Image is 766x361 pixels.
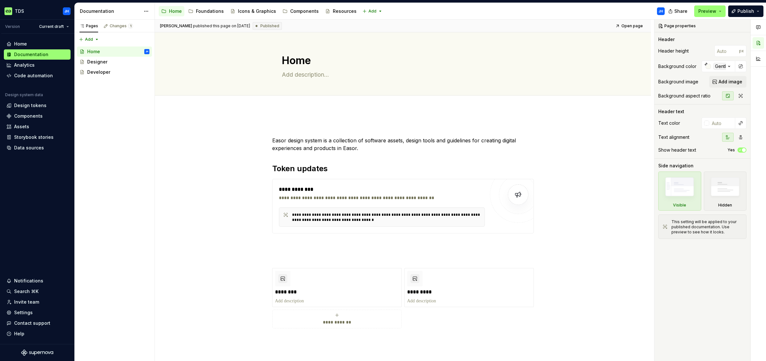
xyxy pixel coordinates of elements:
button: Current draft [36,22,72,31]
p: px [739,48,744,54]
div: JH [64,9,69,14]
a: HomeJH [77,46,152,57]
button: Gentlecream [702,61,735,72]
div: Text color [658,120,680,126]
button: Search ⌘K [4,286,71,297]
div: Settings [14,309,33,316]
input: Auto [714,45,739,57]
a: Components [280,6,321,16]
button: Add [360,7,384,16]
div: Design system data [5,92,43,97]
div: Components [290,8,319,14]
div: TDS [15,8,24,14]
a: Components [4,111,71,121]
div: Storybook stories [14,134,54,140]
p: Easor design system is a collection of software assets, design tools and guidelines for creating ... [272,137,534,152]
div: Components [14,113,43,119]
div: Changes [110,23,133,29]
span: Add [85,37,93,42]
span: Publish [737,8,754,14]
a: Designer [77,57,152,67]
a: Storybook stories [4,132,71,142]
button: Notifications [4,276,71,286]
span: 1 [128,23,133,29]
div: Background color [658,63,696,70]
a: Foundations [186,6,226,16]
div: Documentation [80,8,140,14]
div: Background image [658,79,698,85]
label: Yes [728,147,735,153]
div: Page tree [159,5,359,18]
a: Settings [4,307,71,318]
div: Search ⌘K [14,288,38,295]
div: Icons & Graphics [238,8,276,14]
button: Add [77,35,101,44]
div: Header height [658,48,689,54]
a: Icons & Graphics [228,6,279,16]
div: Home [87,48,100,55]
h2: Token updates [272,164,534,174]
div: Hidden [704,172,747,211]
a: Invite team [4,297,71,307]
div: Header [658,36,675,43]
div: Hidden [718,203,732,208]
button: Share [665,5,692,17]
div: Home [169,8,182,14]
div: Visible [673,203,686,208]
div: Assets [14,123,29,130]
div: This setting will be applied to your published documentation. Use preview to see how it looks. [671,219,742,235]
span: Current draft [39,24,64,29]
div: Header text [658,108,684,115]
div: Analytics [14,62,35,68]
span: Published [260,23,279,29]
a: Open page [613,21,646,30]
button: Contact support [4,318,71,328]
textarea: Home [281,53,523,68]
a: Code automation [4,71,71,81]
div: Notifications [14,278,43,284]
a: Assets [4,122,71,132]
div: Text alignment [658,134,689,140]
div: Developer [87,69,110,75]
img: c8550e5c-f519-4da4-be5f-50b4e1e1b59d.png [4,7,12,15]
div: Data sources [14,145,44,151]
span: Add image [719,79,742,85]
div: Pages [80,23,98,29]
button: Add image [709,76,746,88]
div: Show header text [658,147,696,153]
div: Designer [87,59,107,65]
a: Home [4,39,71,49]
button: Help [4,329,71,339]
button: Publish [728,5,763,17]
div: Code automation [14,72,53,79]
button: TDSJH [1,4,73,18]
svg: Supernova Logo [21,349,53,356]
a: Resources [323,6,359,16]
a: Developer [77,67,152,77]
div: Side navigation [658,163,694,169]
div: Documentation [14,51,48,58]
a: Data sources [4,143,71,153]
a: Documentation [4,49,71,60]
a: Home [159,6,184,16]
div: Invite team [14,299,39,305]
span: Preview [698,8,716,14]
span: Add [368,9,376,14]
div: Background aspect ratio [658,93,711,99]
div: Home [14,41,27,47]
input: Auto [709,117,735,129]
a: Design tokens [4,100,71,111]
div: Version [5,24,20,29]
div: Foundations [196,8,224,14]
div: Help [14,331,24,337]
span: [PERSON_NAME] [160,23,192,29]
div: Page tree [77,46,152,77]
div: Contact support [14,320,50,326]
div: Visible [658,172,701,211]
span: Open page [621,23,643,29]
div: JH [146,48,148,55]
div: Design tokens [14,102,46,109]
div: JH [659,9,663,14]
a: Analytics [4,60,71,70]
